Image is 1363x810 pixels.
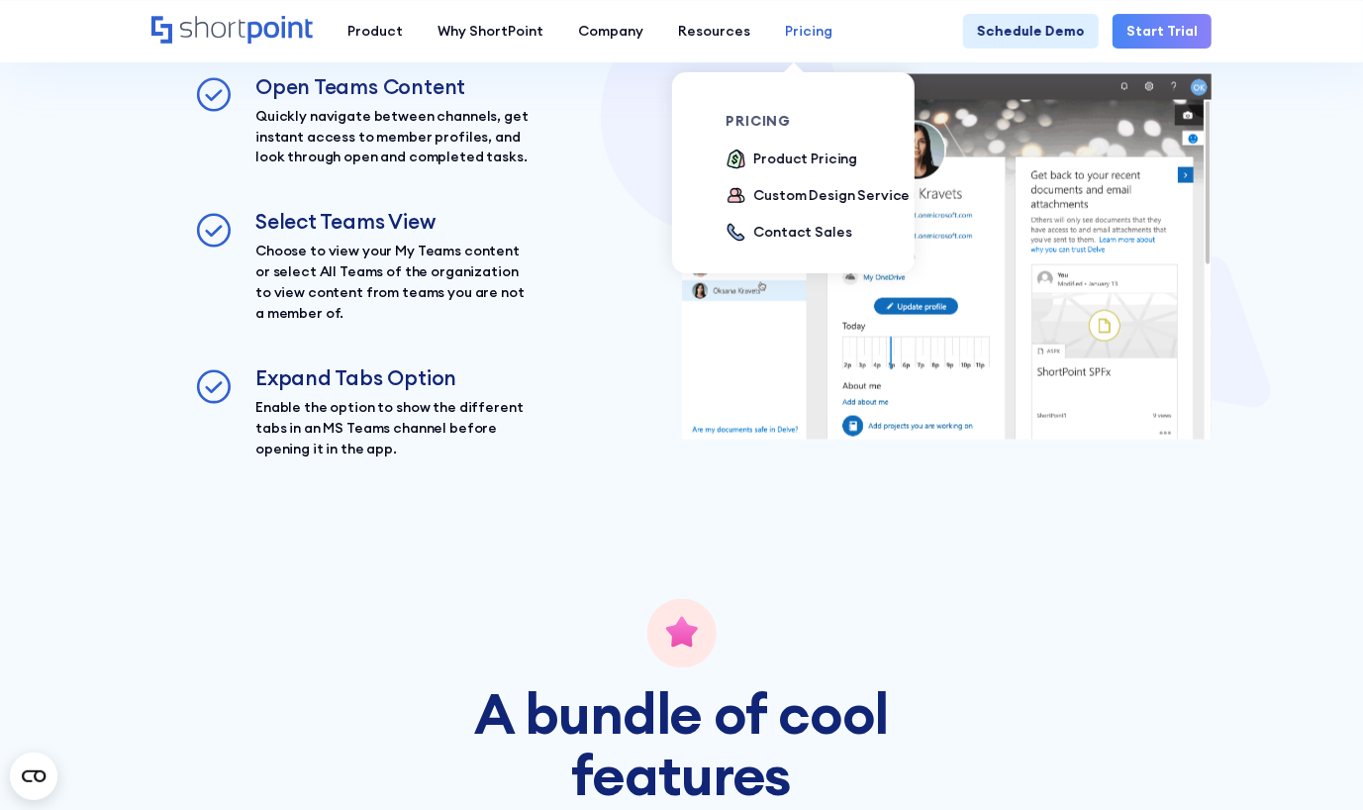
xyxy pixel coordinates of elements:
[347,21,403,42] div: Product
[753,222,851,243] div: Contact Sales
[753,149,857,169] div: Product Pricing
[151,16,313,46] a: Home
[10,753,57,800] button: Open CMP widget
[330,14,420,49] a: Product
[438,21,543,42] div: Why ShortPoint
[560,14,660,49] a: Company
[363,684,1000,806] h2: A bundle of cool features
[660,14,767,49] a: Resources
[578,21,643,42] div: Company
[753,185,910,206] div: Custom Design Service
[1113,14,1212,49] a: Start Trial
[726,222,851,245] a: Contact Sales
[255,106,531,168] p: Quickly navigate between channels, get instant access to member profiles, and look through open a...
[255,398,531,460] p: Enable the option to show the different tabs in an MS Teams channel before opening it in the app.
[1007,580,1363,810] iframe: Chat Widget
[255,74,531,99] h3: Open Teams Content
[726,149,857,171] a: Product Pricing
[726,114,920,128] div: pricing
[255,242,531,325] p: Choose to view your My Teams content or select All Teams of the organization to view content from...
[678,21,750,42] div: Resources
[767,14,849,49] a: Pricing
[726,185,910,208] a: Custom Design Service
[255,366,531,391] h3: Expand Tabs Option
[963,14,1099,49] a: Schedule Demo
[785,21,832,42] div: Pricing
[255,210,531,235] h3: Select Teams View
[420,14,560,49] a: Why ShortPoint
